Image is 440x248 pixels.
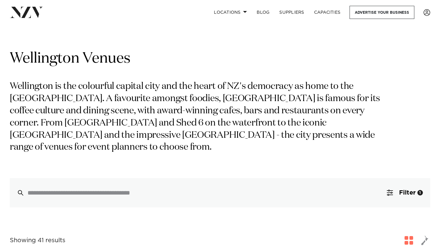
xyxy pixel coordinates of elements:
div: Showing 41 results [10,236,65,245]
div: 1 [417,190,423,195]
a: Capacities [309,6,346,19]
h1: Wellington Venues [10,49,430,68]
span: Filter [399,190,416,196]
img: nzv-logo.png [10,7,43,18]
a: SUPPLIERS [274,6,309,19]
a: Locations [209,6,252,19]
a: Advertise your business [350,6,414,19]
p: Wellington is the colourful capital city and the heart of NZ's democracy as home to the [GEOGRAPH... [10,81,387,154]
a: BLOG [252,6,274,19]
button: Filter1 [380,178,430,207]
